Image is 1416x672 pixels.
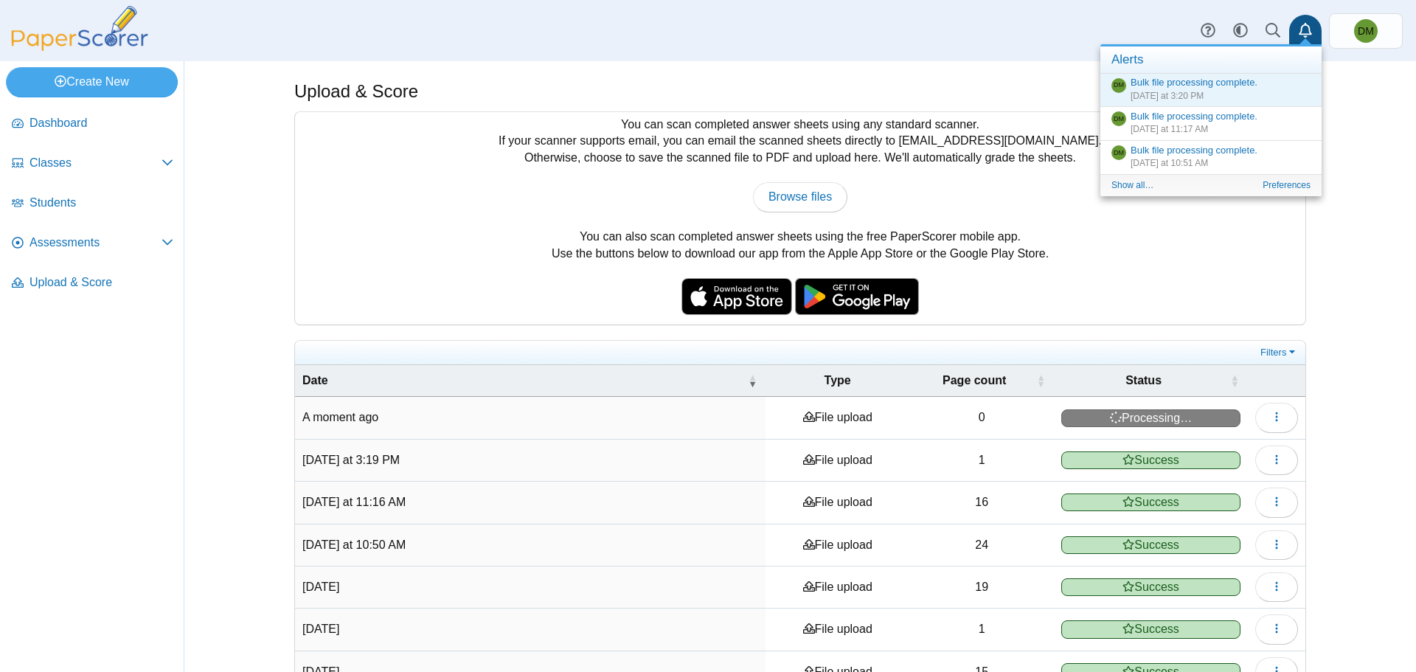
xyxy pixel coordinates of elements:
[1131,77,1257,88] a: Bulk file processing complete.
[1111,78,1126,93] a: Domenic Mariani
[766,609,909,651] td: File upload
[1329,13,1403,49] a: Domenic Mariani
[825,374,851,387] span: Type
[6,146,179,181] a: Classes
[768,190,832,203] span: Browse files
[1125,374,1162,387] span: Status
[6,67,178,97] a: Create New
[29,155,162,171] span: Classes
[795,278,919,315] img: google-play-badge.png
[1131,145,1257,156] a: Bulk file processing complete.
[302,454,400,466] time: Sep 3, 2025 at 3:19 PM
[1358,26,1374,36] span: Domenic Mariani
[302,496,406,508] time: Sep 2, 2025 at 11:16 AM
[1061,536,1240,554] span: Success
[6,106,179,142] a: Dashboard
[748,365,757,396] span: Date : Activate to remove sorting
[1114,82,1124,89] span: Domenic Mariani
[1131,158,1208,168] time: Sep 2, 2025 at 10:51 AM
[6,6,153,51] img: PaperScorer
[943,374,1006,387] span: Page count
[1114,116,1124,122] span: Domenic Mariani
[1289,15,1322,47] a: Alerts
[302,581,339,593] time: Aug 28, 2025 at 2:03 PM
[29,115,173,131] span: Dashboard
[1061,620,1240,638] span: Success
[6,41,153,53] a: PaperScorer
[1111,180,1153,190] a: Show all…
[1061,409,1240,427] span: Processing…
[302,411,378,423] time: Sep 4, 2025 at 4:04 PM
[766,524,909,567] td: File upload
[1061,578,1240,596] span: Success
[909,482,1054,524] td: 16
[1061,451,1240,469] span: Success
[681,278,792,315] img: apple-store-badge.svg
[766,440,909,482] td: File upload
[1036,365,1045,396] span: Page count : Activate to sort
[29,195,173,211] span: Students
[1354,19,1378,43] span: Domenic Mariani
[1131,124,1208,134] time: Sep 2, 2025 at 11:17 AM
[1111,111,1126,126] a: Domenic Mariani
[302,623,339,635] time: Aug 25, 2025 at 12:35 PM
[1114,150,1124,156] span: Domenic Mariani
[1257,345,1302,360] a: Filters
[1131,91,1204,101] time: Sep 3, 2025 at 3:20 PM
[1061,493,1240,511] span: Success
[302,374,328,387] span: Date
[302,538,406,551] time: Sep 2, 2025 at 10:50 AM
[766,482,909,524] td: File upload
[1131,111,1257,122] a: Bulk file processing complete.
[6,226,179,261] a: Assessments
[29,235,162,251] span: Assessments
[909,397,1054,439] td: 0
[1230,365,1239,396] span: Status : Activate to sort
[295,112,1305,325] div: You can scan completed answer sheets using any standard scanner. If your scanner supports email, ...
[1100,46,1322,74] h3: Alerts
[294,79,418,104] h1: Upload & Score
[909,567,1054,609] td: 19
[909,524,1054,567] td: 24
[6,266,179,301] a: Upload & Score
[753,182,847,212] a: Browse files
[29,274,173,291] span: Upload & Score
[1111,145,1126,160] a: Domenic Mariani
[766,567,909,609] td: File upload
[909,440,1054,482] td: 1
[909,609,1054,651] td: 1
[766,397,909,439] td: File upload
[6,186,179,221] a: Students
[1263,180,1311,190] a: Preferences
